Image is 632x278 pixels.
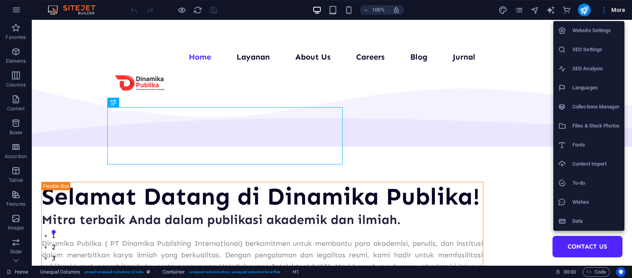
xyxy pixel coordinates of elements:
h6: SEO Settings [572,45,620,54]
h6: SEO Analysis [572,64,620,73]
h6: Files & Stock Photos [572,121,620,131]
h6: Fonts [572,140,620,150]
h6: Collections Manager [572,102,620,112]
h6: To-do [572,178,620,188]
h6: Wishes [572,197,620,207]
h6: Website Settings [572,26,620,35]
h6: Data [572,216,620,226]
h6: Languages [572,83,620,93]
h6: Content Import [572,159,620,169]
